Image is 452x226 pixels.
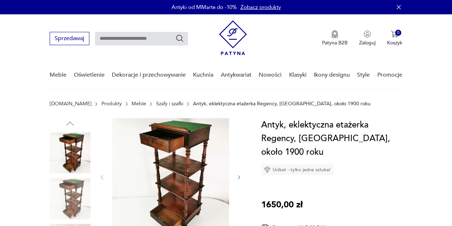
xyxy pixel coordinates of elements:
a: Antykwariat [221,61,252,89]
a: Sprzedawaj [50,37,89,42]
p: 1650,00 zł [261,198,303,212]
button: Szukaj [175,34,184,43]
a: Zobacz produkty [240,4,281,11]
img: Zdjęcie produktu Antyk, eklektyczna etażerka Regency, Anglia, około 1900 roku [50,133,90,173]
a: Szafy i szafki [156,101,183,107]
img: Ikona medalu [331,30,338,38]
img: Zdjęcie produktu Antyk, eklektyczna etażerka Regency, Anglia, około 1900 roku [50,178,90,219]
a: Style [357,61,370,89]
a: Klasyki [289,61,307,89]
p: Antyki od MMarte do -10% [172,4,237,11]
a: Kuchnia [193,61,213,89]
img: Ikona koszyka [391,30,398,38]
a: Nowości [259,61,282,89]
a: Oświetlenie [74,61,105,89]
p: Antyk, eklektyczna etażerka Regency, [GEOGRAPHIC_DATA], około 1900 roku [193,101,371,107]
button: Zaloguj [359,30,376,46]
a: Ikona medaluPatyna B2B [322,30,348,46]
h1: Antyk, eklektyczna etażerka Regency, [GEOGRAPHIC_DATA], około 1900 roku [261,118,402,159]
p: Zaloguj [359,39,376,46]
img: Ikona diamentu [264,167,270,173]
a: Meble [131,101,146,107]
button: 0Koszyk [387,30,402,46]
a: Produkty [101,101,122,107]
p: Koszyk [387,39,402,46]
div: Unikat - tylko jedna sztuka! [261,164,333,175]
button: Patyna B2B [322,30,348,46]
button: Sprzedawaj [50,32,89,45]
a: Dekoracje i przechowywanie [112,61,186,89]
p: Patyna B2B [322,39,348,46]
img: Ikonka użytkownika [364,30,371,38]
img: Patyna - sklep z meblami i dekoracjami vintage [219,20,247,55]
a: [DOMAIN_NAME] [50,101,91,107]
a: Meble [50,61,66,89]
a: Ikony designu [314,61,350,89]
div: 0 [395,30,401,36]
a: Promocje [377,61,402,89]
